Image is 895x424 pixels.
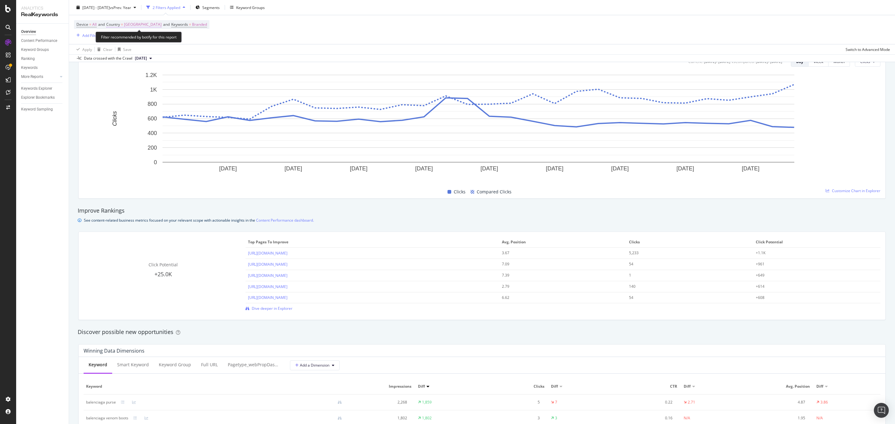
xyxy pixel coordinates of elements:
div: Keyword Group [159,362,191,368]
div: Full URL [201,362,218,368]
div: balenciaga venom boots [86,415,128,421]
span: Click Potential [149,262,178,268]
div: Improve Rankings [78,207,886,215]
a: Overview [21,29,64,35]
div: +1.1K [756,250,865,256]
text: 800 [148,101,157,107]
div: Keyword Groups [236,5,265,10]
span: Clicks [454,188,466,196]
button: 2 Filters Applied [144,2,188,12]
span: Customize Chart in Explorer [832,188,880,193]
div: 1 [629,273,739,278]
svg: A chart. [84,72,873,181]
button: Clear [95,44,112,54]
div: Overview [21,29,36,35]
text: [DATE] [546,165,563,172]
span: Compared Clicks [477,188,512,196]
div: Smart Keyword [117,362,149,368]
span: Dive deeper in Explorer [252,306,292,311]
div: 1,859 [422,399,432,405]
div: Keywords Explorer [21,85,52,92]
div: 3.67 [502,250,612,256]
button: Add Filter [74,32,99,39]
span: Top pages to improve [248,239,495,245]
span: [DATE] - [DATE] [82,5,110,10]
div: Content Performance [21,38,57,44]
span: = [89,22,91,27]
div: 7.39 [502,273,612,278]
div: Keywords [21,65,38,71]
a: Keywords [21,65,64,71]
div: Open Intercom Messenger [874,403,889,418]
text: [DATE] [350,165,368,172]
div: More Reports [21,74,43,80]
text: [DATE] [480,165,498,172]
a: Dive deeper in Explorer [246,306,292,311]
div: 54 [629,261,739,267]
span: [GEOGRAPHIC_DATA] [124,20,162,29]
div: 1,802 [352,415,407,421]
span: = [189,22,191,27]
text: [DATE] [415,165,433,172]
div: 2 Filters Applied [153,5,180,10]
div: +649 [756,273,865,278]
span: = [121,22,123,27]
div: Clear [103,47,112,52]
text: [DATE] [611,165,629,172]
a: Content Performance dashboard. [256,217,314,223]
a: Keywords Explorer [21,85,64,92]
div: 1.95 [750,415,805,421]
div: Add Filter [82,33,99,38]
div: 3 [484,415,540,421]
text: [DATE] [742,165,760,172]
div: Winning Data Dimensions [84,348,145,354]
span: Avg. Position [750,384,810,389]
span: and [98,22,105,27]
text: 1K [150,86,157,92]
div: Analytics [21,5,64,11]
span: Diff [816,384,823,389]
div: Switch to Advanced Mode [846,47,890,52]
div: +614 [756,284,865,289]
text: 1.2K [145,72,157,78]
div: 0.16 [617,415,672,421]
div: Save [123,47,131,52]
span: Impressions [352,384,412,389]
span: Clicks [484,384,544,389]
a: Ranking [21,56,64,62]
div: 2.71 [688,399,695,405]
span: Diff [551,384,558,389]
div: 5 [484,399,540,405]
div: Discover possible new opportunities [78,328,886,336]
span: All [92,20,97,29]
a: [URL][DOMAIN_NAME] [248,250,287,256]
span: Click Potential [756,239,876,245]
button: Keyword Groups [227,2,267,12]
span: Add a Dimension [295,363,329,368]
div: 2.79 [502,284,612,289]
text: 600 [148,115,157,122]
span: Diff [418,384,425,389]
span: Device [76,22,88,27]
text: 0 [154,159,157,165]
button: Segments [193,2,222,12]
button: Add a Dimension [290,360,340,370]
span: Keywords [171,22,188,27]
span: Segments [202,5,220,10]
div: Explorer Bookmarks [21,94,55,101]
div: Keyword Sampling [21,106,53,113]
a: More Reports [21,74,58,80]
div: N/A [816,415,823,421]
a: Content Performance [21,38,64,44]
text: [DATE] [219,165,237,172]
div: 3.86 [820,399,828,405]
span: Keyword [86,384,345,389]
div: 1,802 [422,415,432,421]
div: Ranking [21,56,35,62]
span: Diff [684,384,691,389]
a: [URL][DOMAIN_NAME] [248,284,287,289]
button: Switch to Advanced Mode [843,44,890,54]
a: Customize Chart in Explorer [826,188,880,193]
span: +25.0K [154,270,172,278]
